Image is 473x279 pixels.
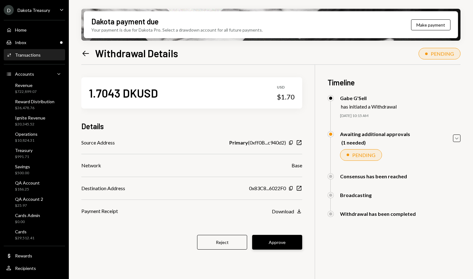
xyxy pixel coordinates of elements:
[4,97,65,112] a: Reward Distribution$26,478.76
[4,37,65,48] a: Inbox
[91,16,159,27] div: Dakota payment due
[15,27,27,33] div: Home
[15,203,43,208] div: $25.97
[15,196,43,202] div: QA Account 2
[229,139,286,146] div: ( 0xff0B...c940d2 )
[15,40,26,45] div: Inbox
[272,208,294,214] div: Download
[340,192,372,198] div: Broadcasting
[15,122,45,127] div: $20,345.52
[15,236,34,241] div: $29,512.41
[18,8,50,13] div: Dakota Treasury
[4,250,65,261] a: Rewards
[81,139,115,146] div: Source Address
[411,19,450,30] button: Make payment
[4,146,65,161] a: Treasury$991.71
[15,266,36,271] div: Recipients
[15,105,54,111] div: $26,478.76
[431,51,454,57] div: PENDING
[292,162,302,169] div: Base
[4,113,65,128] a: Ignite Revenue$20,345.52
[197,235,247,250] button: Reject
[15,99,54,104] div: Reward Distribution
[95,47,178,59] h1: Withdrawal Details
[4,81,65,96] a: Revenue$722,899.07
[340,211,416,217] div: Withdrawal has been completed
[4,178,65,193] a: QA Account$186.25
[15,213,40,218] div: Cards Admin
[15,164,30,169] div: Savings
[15,229,34,234] div: Cards
[272,208,302,215] button: Download
[341,139,410,145] div: (1 needed)
[15,170,30,176] div: $500.00
[340,95,397,101] div: Gabe G'Sell
[15,83,37,88] div: Revenue
[81,207,118,215] div: Payment Receipt
[249,185,286,192] div: 0x83C8...6022F0
[340,131,410,137] div: Awaiting additional approvals
[15,138,38,143] div: $10,824.31
[4,68,65,79] a: Accounts
[4,195,65,210] a: QA Account 2$25.97
[352,152,375,158] div: PENDING
[340,173,407,179] div: Consensus has been reached
[15,154,33,160] div: $991.71
[15,219,40,225] div: $0.00
[15,131,38,137] div: Operations
[4,129,65,145] a: Operations$10,824.31
[4,24,65,35] a: Home
[4,49,65,60] a: Transactions
[89,86,158,100] div: 1.7043 DKUSD
[15,89,37,94] div: $722,899.07
[277,93,295,101] div: $1.70
[15,180,40,185] div: QA Account
[15,148,33,153] div: Treasury
[252,235,302,250] button: Approve
[4,227,65,242] a: Cards$29,512.41
[15,71,34,77] div: Accounts
[340,113,460,119] div: [DATE] 10:15 AM
[4,5,14,15] div: D
[15,52,41,58] div: Transactions
[4,262,65,274] a: Recipients
[15,115,45,120] div: Ignite Revenue
[81,185,125,192] div: Destination Address
[91,27,263,33] div: Your payment is due for Dakota Pro. Select a drawdown account for all future payments.
[4,162,65,177] a: Savings$500.00
[15,187,40,192] div: $186.25
[81,121,104,131] h3: Details
[277,85,295,90] div: USD
[81,162,101,169] div: Network
[341,104,397,109] div: has initiated a Withdrawal
[4,211,65,226] a: Cards Admin$0.00
[15,253,32,258] div: Rewards
[328,77,460,88] h3: Timeline
[229,139,248,146] b: Primary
